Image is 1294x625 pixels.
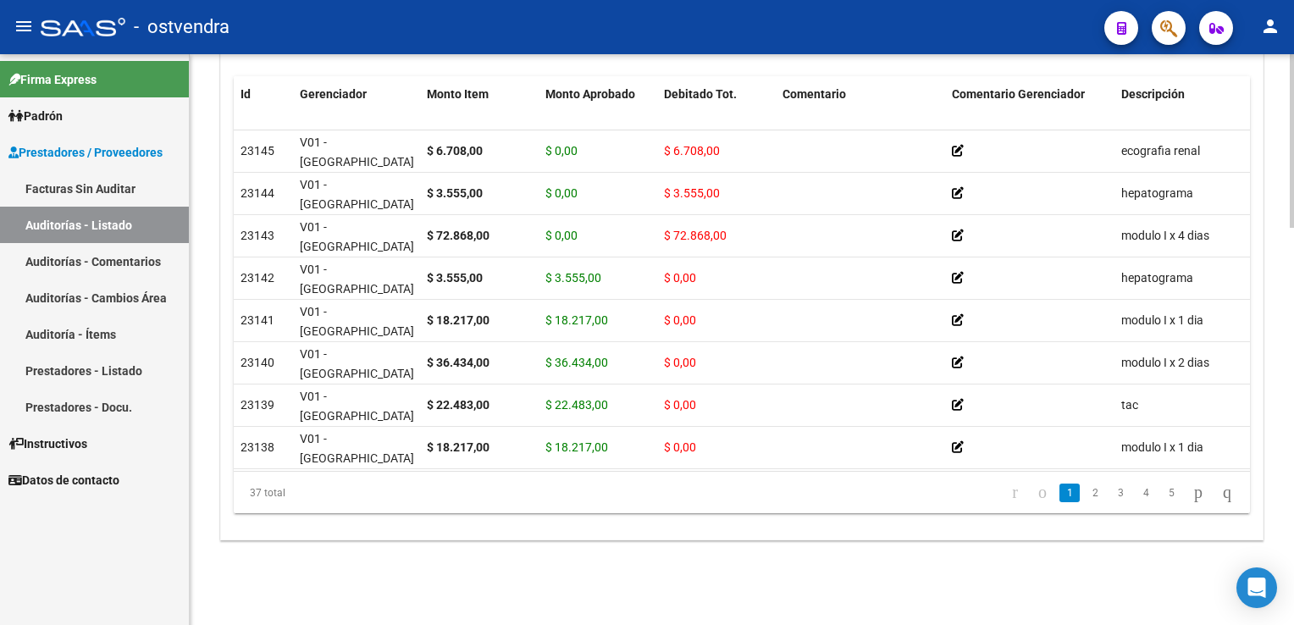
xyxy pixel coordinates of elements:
li: page 5 [1159,478,1184,507]
span: $ 0,00 [545,144,578,158]
span: $ 0,00 [664,356,696,369]
div: 37 total [234,472,434,514]
span: 23139 [241,398,274,412]
a: 3 [1110,484,1131,502]
span: 23138 [241,440,274,454]
span: Id [241,87,251,101]
li: page 4 [1133,478,1159,507]
span: Datos de contacto [8,471,119,489]
li: page 3 [1108,478,1133,507]
div: Open Intercom Messenger [1236,567,1277,608]
span: Monto Item [427,87,489,101]
a: go to last page [1215,484,1239,502]
span: Monto Aprobado [545,87,635,101]
datatable-header-cell: Debitado Tot. [657,76,776,151]
a: go to next page [1186,484,1210,502]
datatable-header-cell: Id [234,76,293,151]
span: $ 18.217,00 [545,440,608,454]
li: page 1 [1057,478,1082,507]
span: V01 - [GEOGRAPHIC_DATA] [300,263,414,296]
span: $ 0,00 [664,313,696,327]
span: V01 - [GEOGRAPHIC_DATA] [300,305,414,338]
mat-icon: person [1260,16,1280,36]
span: Comentario [782,87,846,101]
a: go to first page [1004,484,1026,502]
strong: $ 6.708,00 [427,144,483,158]
strong: $ 3.555,00 [427,186,483,200]
span: tac [1121,398,1138,412]
span: 23145 [241,144,274,158]
span: modulo I x 2 dias [1121,356,1209,369]
span: $ 6.708,00 [664,144,720,158]
span: Prestadores / Proveedores [8,143,163,162]
datatable-header-cell: Monto Item [420,76,539,151]
span: $ 36.434,00 [545,356,608,369]
a: go to previous page [1031,484,1054,502]
span: hepatograma [1121,186,1193,200]
span: $ 0,00 [545,186,578,200]
a: 4 [1136,484,1156,502]
span: Padrón [8,107,63,125]
strong: $ 18.217,00 [427,313,489,327]
strong: $ 22.483,00 [427,398,489,412]
span: Gerenciador [300,87,367,101]
span: 23141 [241,313,274,327]
span: 23142 [241,271,274,285]
span: V01 - [GEOGRAPHIC_DATA] [300,220,414,253]
li: page 2 [1082,478,1108,507]
datatable-header-cell: Descripción [1114,76,1284,151]
span: hepatograma [1121,271,1193,285]
span: $ 22.483,00 [545,398,608,412]
span: 23144 [241,186,274,200]
span: 23140 [241,356,274,369]
span: $ 0,00 [664,440,696,454]
span: $ 0,00 [664,271,696,285]
span: Comentario Gerenciador [952,87,1085,101]
span: Descripción [1121,87,1185,101]
span: Firma Express [8,70,97,89]
span: V01 - [GEOGRAPHIC_DATA] [300,432,414,465]
span: ecografia renal [1121,144,1200,158]
mat-icon: menu [14,16,34,36]
span: $ 18.217,00 [545,313,608,327]
strong: $ 18.217,00 [427,440,489,454]
span: modulo I x 1 dia [1121,440,1203,454]
span: $ 3.555,00 [664,186,720,200]
datatable-header-cell: Comentario Gerenciador [945,76,1114,151]
span: $ 3.555,00 [545,271,601,285]
span: modulo I x 1 dia [1121,313,1203,327]
datatable-header-cell: Comentario [776,76,945,151]
span: Instructivos [8,434,87,453]
span: 23143 [241,229,274,242]
span: - ostvendra [134,8,229,46]
span: Debitado Tot. [664,87,737,101]
span: V01 - [GEOGRAPHIC_DATA] [300,136,414,169]
span: V01 - [GEOGRAPHIC_DATA] [300,347,414,380]
a: 5 [1161,484,1181,502]
a: 1 [1059,484,1080,502]
datatable-header-cell: Monto Aprobado [539,76,657,151]
span: $ 0,00 [545,229,578,242]
span: V01 - [GEOGRAPHIC_DATA] [300,390,414,423]
span: modulo I x 4 dias [1121,229,1209,242]
strong: $ 3.555,00 [427,271,483,285]
span: $ 0,00 [664,398,696,412]
datatable-header-cell: Gerenciador [293,76,420,151]
span: V01 - [GEOGRAPHIC_DATA] [300,178,414,211]
span: $ 72.868,00 [664,229,727,242]
strong: $ 36.434,00 [427,356,489,369]
a: 2 [1085,484,1105,502]
strong: $ 72.868,00 [427,229,489,242]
